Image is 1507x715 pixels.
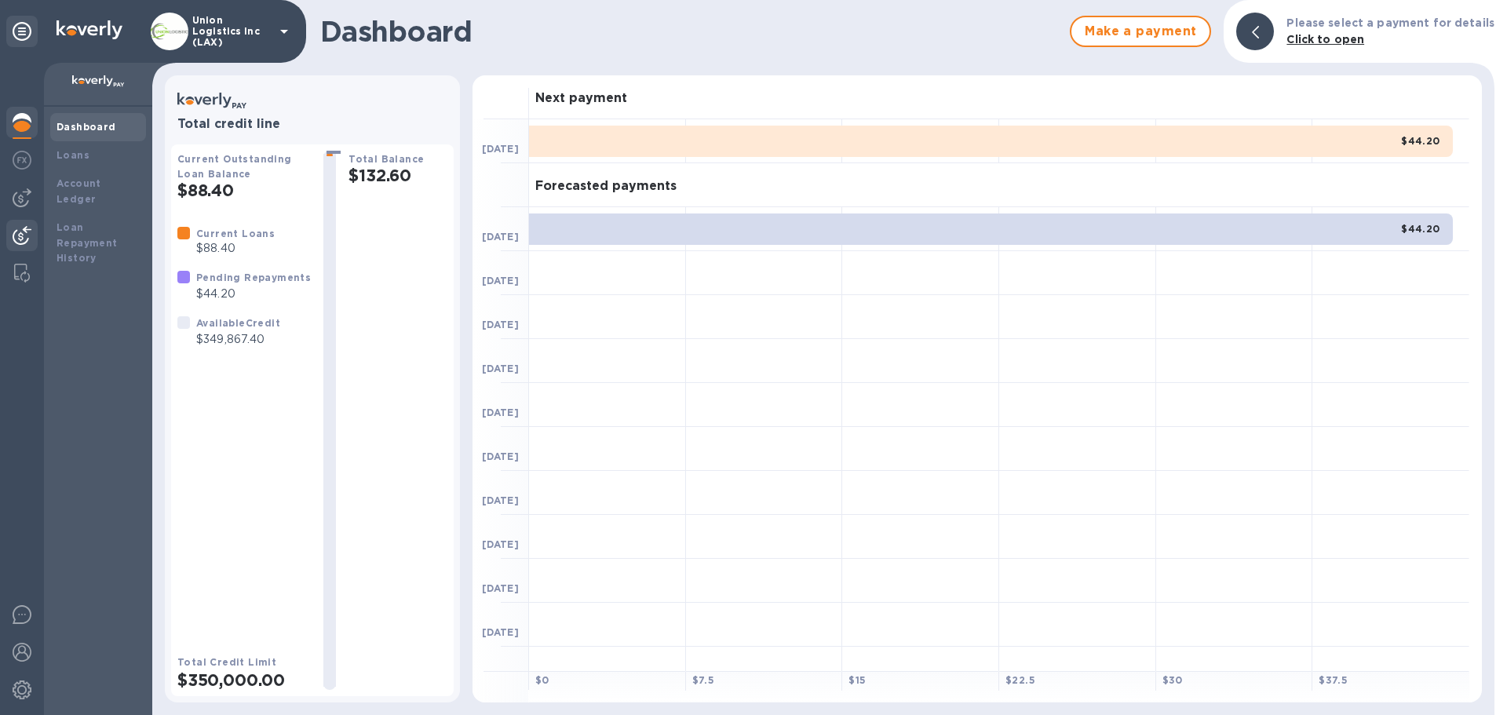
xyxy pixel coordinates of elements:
b: Please select a payment for details [1286,16,1494,29]
b: Current Outstanding Loan Balance [177,153,292,180]
b: [DATE] [482,363,519,374]
b: Account Ledger [57,177,101,205]
b: $ 0 [535,674,549,686]
h3: Next payment [535,91,627,106]
b: Pending Repayments [196,272,311,283]
div: Unpin categories [6,16,38,47]
b: [DATE] [482,231,519,243]
b: [DATE] [482,319,519,330]
b: Available Credit [196,317,280,329]
b: Dashboard [57,121,116,133]
b: [DATE] [482,451,519,462]
b: Loans [57,149,89,161]
b: Click to open [1286,33,1364,46]
b: [DATE] [482,143,519,155]
b: $44.20 [1401,135,1439,147]
p: $88.40 [196,240,275,257]
h1: Dashboard [320,15,1062,48]
b: $ 30 [1162,674,1183,686]
b: [DATE] [482,582,519,594]
b: [DATE] [482,538,519,550]
b: $ 15 [848,674,866,686]
b: [DATE] [482,494,519,506]
img: Foreign exchange [13,151,31,170]
h2: $132.60 [348,166,447,185]
b: $ 22.5 [1005,674,1035,686]
b: [DATE] [482,275,519,286]
b: Total Balance [348,153,424,165]
span: Make a payment [1084,22,1197,41]
h2: $88.40 [177,181,311,200]
img: Logo [57,20,122,39]
b: $ 7.5 [692,674,715,686]
b: [DATE] [482,626,519,638]
b: Current Loans [196,228,275,239]
h3: Forecasted payments [535,179,677,194]
b: $ 37.5 [1319,674,1348,686]
b: Loan Repayment History [57,221,118,264]
button: Make a payment [1070,16,1211,47]
p: Union Logistics Inc (LAX) [192,15,271,48]
p: $349,867.40 [196,331,280,348]
b: [DATE] [482,407,519,418]
p: $44.20 [196,286,311,302]
h3: Total credit line [177,117,447,132]
b: $44.20 [1401,223,1439,235]
b: Total Credit Limit [177,656,276,668]
h2: $350,000.00 [177,670,311,690]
